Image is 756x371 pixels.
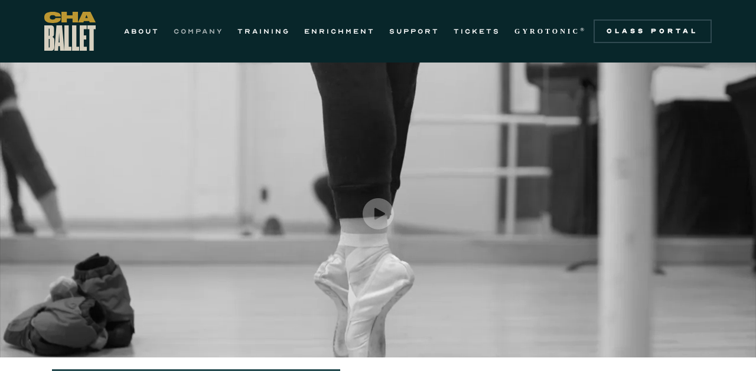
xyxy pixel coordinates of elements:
a: home [44,12,96,51]
strong: GYROTONIC [514,27,580,35]
a: COMPANY [174,24,223,38]
a: TRAINING [237,24,290,38]
a: SUPPORT [389,24,439,38]
a: ABOUT [124,24,159,38]
div: Class Portal [601,27,705,36]
a: Class Portal [594,19,712,43]
a: TICKETS [454,24,500,38]
sup: ® [580,27,586,32]
a: ENRICHMENT [304,24,375,38]
a: GYROTONIC® [514,24,586,38]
